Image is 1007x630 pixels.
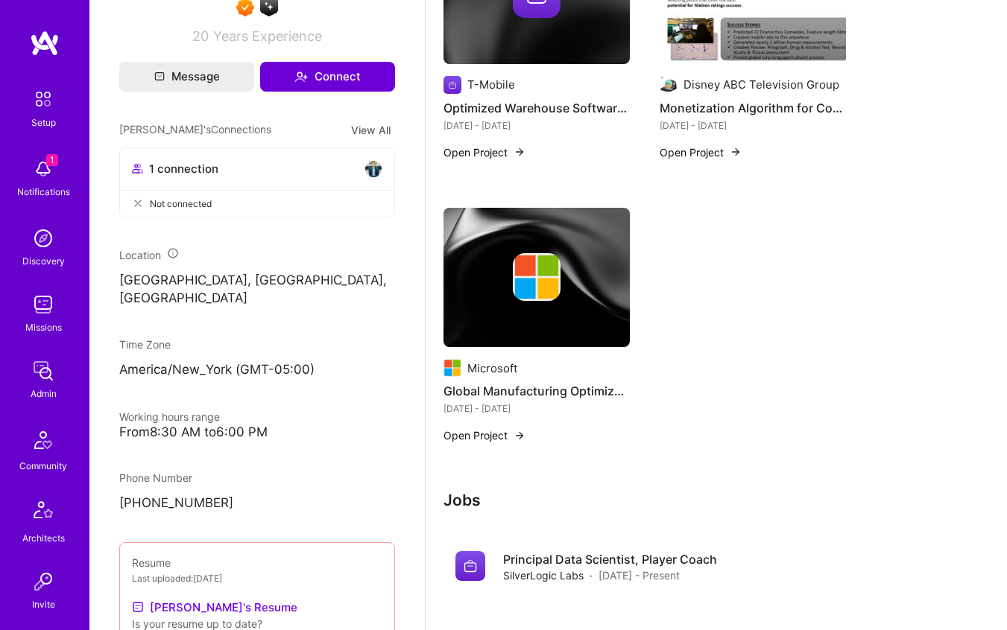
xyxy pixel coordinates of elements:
span: Years Experience [213,28,322,44]
h4: Optimized Warehouse Software design and Measurement for T-Mobile. [443,98,630,118]
button: 1 connectionavatarNot connected [119,147,395,217]
img: Architects [25,494,61,530]
img: Company logo [443,76,461,94]
button: Message [119,62,254,92]
img: setup [28,83,59,115]
p: [PHONE_NUMBER] [119,494,395,512]
span: [PERSON_NAME]'s Connections [119,121,271,139]
button: Open Project [660,144,742,160]
h3: Jobs [443,491,959,509]
span: Not connected [150,196,212,211]
button: View All [347,121,395,139]
img: Company logo [455,551,485,581]
div: Community [19,458,67,474]
img: avatar [364,160,382,178]
img: Company logo [660,76,678,94]
span: Phone Number [119,471,192,484]
div: Setup [31,115,56,130]
img: cover [443,208,630,348]
img: arrow-right [514,146,525,158]
span: 1 [46,154,58,166]
img: logo [30,30,60,57]
div: Last uploaded: [DATE] [132,570,382,586]
h4: Principal Data Scientist, Player Coach [503,551,717,567]
span: · [590,567,593,583]
span: 1 connection [149,161,218,176]
span: SilverLogic Labs [503,567,584,583]
span: Resume [132,556,171,569]
div: [DATE] - [DATE] [443,118,630,133]
img: bell [28,154,58,184]
div: Missions [25,319,62,335]
div: Microsoft [467,360,517,376]
div: [DATE] - [DATE] [660,118,846,133]
p: [GEOGRAPHIC_DATA], [GEOGRAPHIC_DATA], [GEOGRAPHIC_DATA] [119,272,395,308]
button: Connect [260,62,395,92]
img: Company logo [443,359,461,377]
div: T-Mobile [467,77,515,92]
div: From 8:30 AM to 6:00 PM [119,424,395,440]
img: teamwork [28,290,58,319]
div: Disney ABC Television Group [684,77,839,92]
i: icon Collaborator [132,163,143,174]
img: admin teamwork [28,356,58,386]
p: America/New_York (GMT-05:00 ) [119,361,395,379]
div: [DATE] - [DATE] [443,401,630,416]
i: icon Connect [294,70,308,83]
h4: Monetization Algorithm for Consumer (Films, TV, Food Quality...) [660,98,846,118]
img: Invite [28,567,58,596]
h4: Global Manufacturing Optimization of quality using Shewhart Methods. [443,381,630,401]
div: Invite [32,596,55,612]
button: Open Project [443,144,525,160]
img: arrow-right [730,146,742,158]
span: 20 [192,28,209,44]
a: [PERSON_NAME]'s Resume [132,598,297,616]
i: icon CloseGray [132,197,144,209]
span: Time Zone [119,338,171,351]
div: Discovery [22,253,65,269]
div: Architects [22,530,65,546]
img: arrow-right [514,430,525,442]
div: Notifications [17,184,70,200]
img: Company logo [513,253,561,301]
img: Resume [132,601,144,613]
span: Working hours range [119,410,220,423]
i: icon Mail [154,71,165,82]
div: Location [119,247,395,263]
img: discovery [28,223,58,253]
button: Open Project [443,427,525,443]
span: [DATE] - Present [599,567,680,583]
div: Admin [31,386,57,401]
img: Community [25,422,61,458]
